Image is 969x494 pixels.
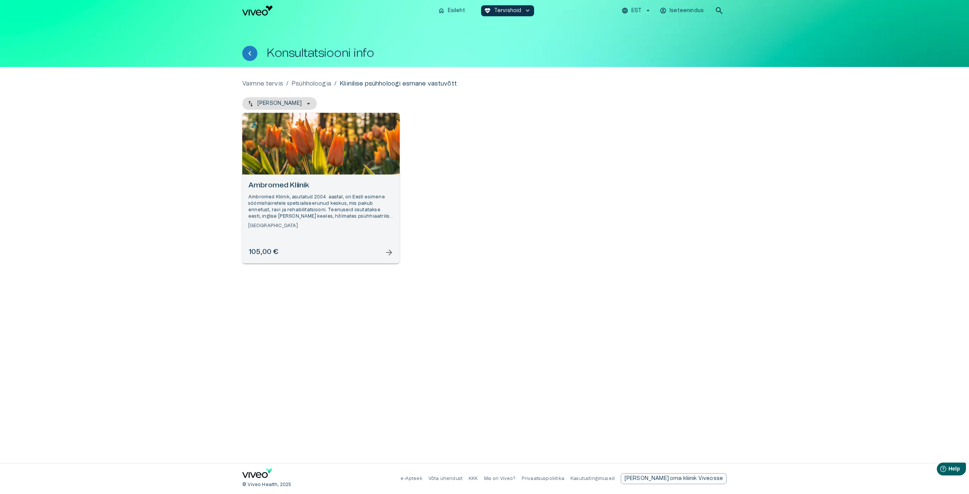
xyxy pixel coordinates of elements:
button: [PERSON_NAME] [242,97,317,110]
iframe: Help widget launcher [910,460,969,481]
span: home [438,7,445,14]
button: open search modal [712,3,727,18]
a: Psühholoogia [291,79,331,88]
p: Iseteenindus [670,7,704,15]
a: Privaatsuspoliitika [522,476,564,481]
p: Võta ühendust [428,475,463,482]
h6: Ambromed Kliinik [248,181,394,191]
p: / [286,79,288,88]
span: keyboard_arrow_down [524,7,531,14]
p: © Viveo Health, 2025 [242,482,291,488]
a: Navigate to homepage [242,6,432,16]
p: [PERSON_NAME] [257,100,302,108]
p: Kliinilise psühholoogi esmane vastuvõtt [340,79,457,88]
a: Kasutustingimused [570,476,615,481]
a: Vaimne tervis [242,79,283,88]
a: Send email to partnership request to viveo [621,473,727,484]
button: homeEsileht [435,5,469,16]
a: Open selected supplier available booking dates [242,113,400,263]
p: Mis on Viveo? [484,475,516,482]
span: search [715,6,724,15]
p: / [334,79,337,88]
a: KKK [469,476,478,481]
span: arrow_forward [385,248,394,257]
button: Iseteenindus [659,5,706,16]
p: Ambromed Kliinik, asutatud 2004. aastal, on Eesti esimene söömis­häiretele spetsialiseerunud kesk... [248,194,394,220]
p: Esileht [448,7,465,15]
a: Navigate to home page [242,468,273,481]
h6: 105,00 € [248,247,278,257]
p: [PERSON_NAME] oma kliinik Viveosse [625,475,723,483]
button: EST [620,5,653,16]
div: [PERSON_NAME] oma kliinik Viveosse [621,473,727,484]
p: Tervishoid [494,7,522,15]
span: ecg_heart [484,7,491,14]
a: e-Apteek [400,476,422,481]
button: Tagasi [242,46,257,61]
h1: Konsultatsiooni info [266,47,374,60]
img: Ambromed Kliinik logo [248,118,278,131]
p: EST [631,7,642,15]
h6: [GEOGRAPHIC_DATA] [248,223,394,229]
button: ecg_heartTervishoidkeyboard_arrow_down [481,5,534,16]
img: Viveo logo [242,6,273,16]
